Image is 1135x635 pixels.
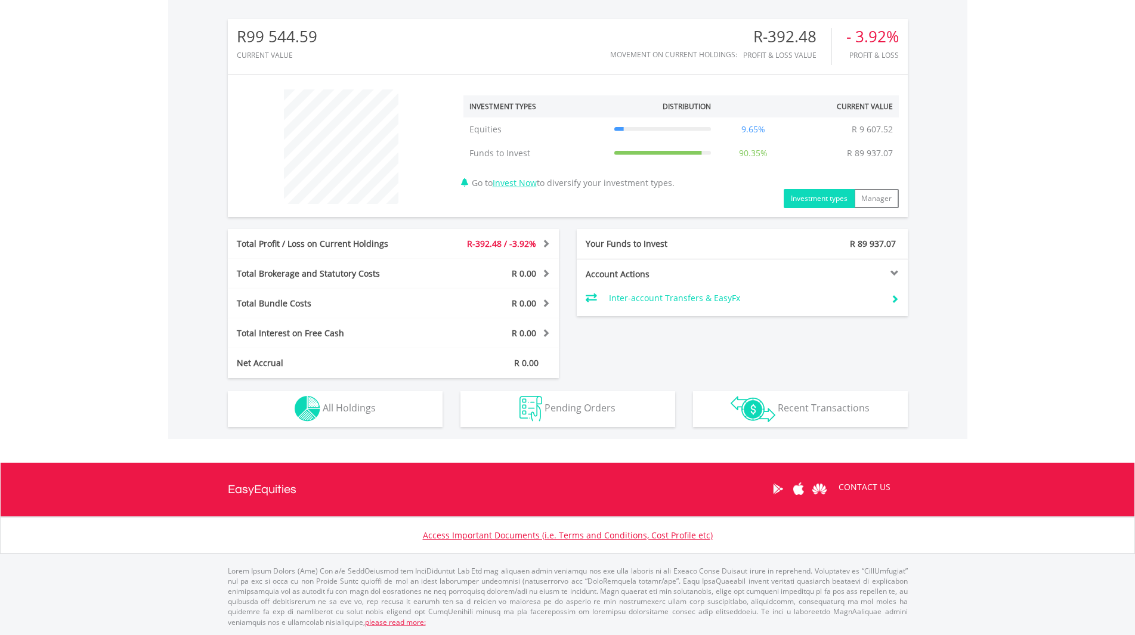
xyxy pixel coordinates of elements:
div: Total Brokerage and Statutory Costs [228,268,421,280]
a: please read more: [365,617,426,627]
div: Distribution [663,101,711,111]
span: Recent Transactions [778,401,870,414]
div: Total Interest on Free Cash [228,327,421,339]
span: R 0.00 [514,357,539,368]
th: Current Value [790,95,899,117]
div: Movement on Current Holdings: [610,51,737,58]
a: Access Important Documents (i.e. Terms and Conditions, Cost Profile etc) [423,529,713,541]
td: R 89 937.07 [841,141,899,165]
div: CURRENT VALUE [237,51,317,59]
td: 9.65% [717,117,790,141]
span: Pending Orders [545,401,616,414]
a: Huawei [809,470,830,507]
button: Pending Orders [460,391,675,427]
div: Net Accrual [228,357,421,369]
div: R-392.48 [743,28,831,45]
img: holdings-wht.png [295,396,320,422]
td: Funds to Invest [463,141,608,165]
td: Inter-account Transfers & EasyFx [609,289,882,307]
td: R 9 607.52 [846,117,899,141]
td: 90.35% [717,141,790,165]
div: Profit & Loss [846,51,899,59]
span: R 0.00 [512,298,536,309]
img: pending_instructions-wht.png [519,396,542,422]
div: Total Bundle Costs [228,298,421,309]
div: Profit & Loss Value [743,51,831,59]
p: Lorem Ipsum Dolors (Ame) Con a/e SeddOeiusmod tem InciDiduntut Lab Etd mag aliquaen admin veniamq... [228,566,908,627]
a: EasyEquities [228,463,296,516]
a: Google Play [768,470,788,507]
button: Manager [854,189,899,208]
button: All Holdings [228,391,443,427]
div: Total Profit / Loss on Current Holdings [228,238,421,250]
div: R99 544.59 [237,28,317,45]
div: Account Actions [577,268,743,280]
div: Go to to diversify your investment types. [454,83,908,208]
button: Recent Transactions [693,391,908,427]
a: Invest Now [493,177,537,188]
div: Your Funds to Invest [577,238,743,250]
a: CONTACT US [830,470,899,504]
button: Investment types [784,189,855,208]
span: R 89 937.07 [850,238,896,249]
a: Apple [788,470,809,507]
img: transactions-zar-wht.png [731,396,775,422]
span: R-392.48 / -3.92% [467,238,536,249]
span: All Holdings [323,401,376,414]
td: Equities [463,117,608,141]
th: Investment Types [463,95,608,117]
span: R 0.00 [512,327,536,339]
span: R 0.00 [512,268,536,279]
div: - 3.92% [846,28,899,45]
